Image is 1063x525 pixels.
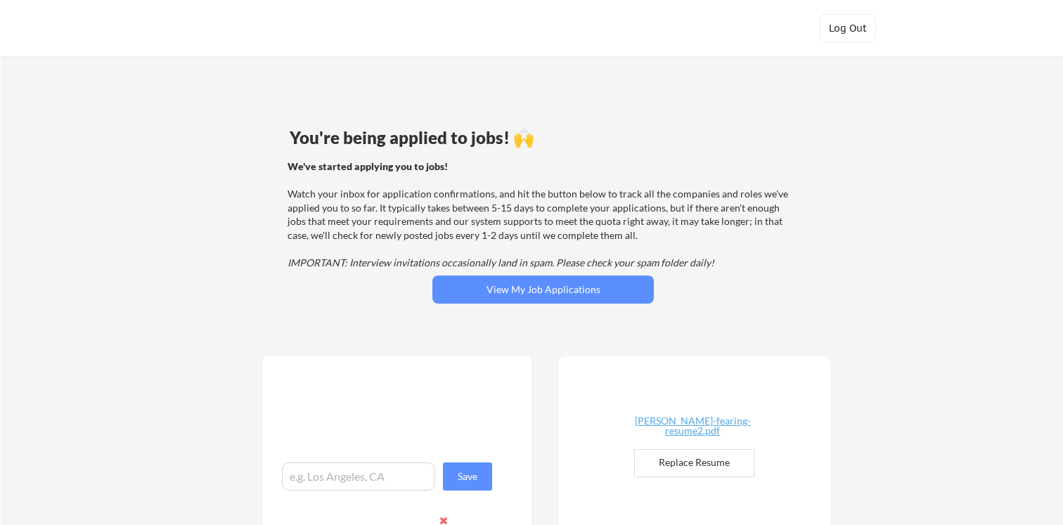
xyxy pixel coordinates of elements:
div: [PERSON_NAME]-fearing-resume2.pdf [609,416,776,436]
button: View My Job Applications [432,276,654,304]
input: e.g. Los Angeles, CA [282,462,435,491]
div: You're being applied to jobs! 🙌 [290,129,797,146]
strong: We've started applying you to jobs! [288,160,448,172]
em: IMPORTANT: Interview invitations occasionally land in spam. Please check your spam folder daily! [288,257,714,268]
button: Save [443,462,492,491]
div: Watch your inbox for application confirmations, and hit the button below to track all the compani... [288,160,794,270]
button: Log Out [820,14,876,42]
a: [PERSON_NAME]-fearing-resume2.pdf [609,416,776,438]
